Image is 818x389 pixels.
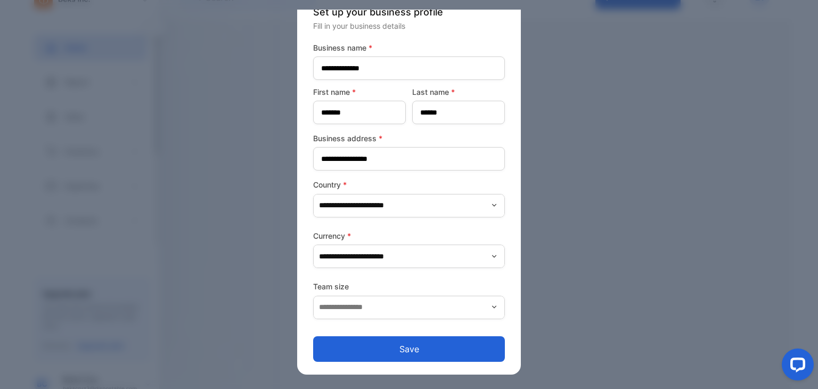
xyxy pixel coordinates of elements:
[313,5,505,19] p: Set up your business profile
[412,86,505,98] label: Last name
[313,230,505,241] label: Currency
[313,20,505,31] p: Fill in your business details
[313,281,505,292] label: Team size
[313,42,505,53] label: Business name
[313,133,505,144] label: Business address
[313,86,406,98] label: First name
[313,179,505,190] label: Country
[773,344,818,389] iframe: LiveChat chat widget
